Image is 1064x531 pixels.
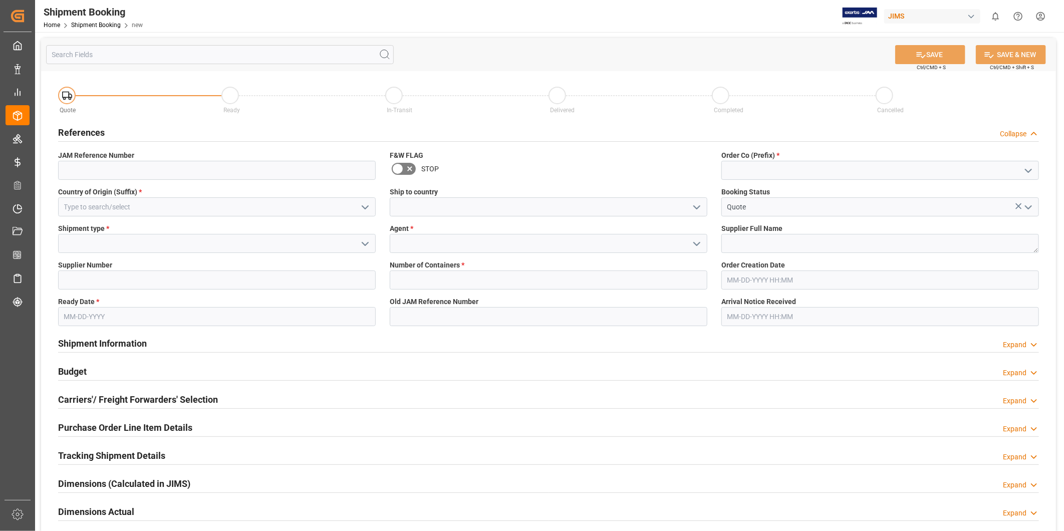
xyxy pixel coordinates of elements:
div: JIMS [884,9,980,24]
h2: Budget [58,365,87,378]
span: Booking Status [721,187,770,197]
div: Expand [1003,452,1026,462]
span: Ctrl/CMD + S [917,64,946,71]
span: Country of Origin (Suffix) [58,187,142,197]
div: Collapse [1000,129,1026,139]
a: Home [44,22,60,29]
h2: References [58,126,105,139]
span: In-Transit [387,107,412,114]
span: Supplier Full Name [721,223,782,234]
button: open menu [357,236,372,251]
span: Delivered [550,107,575,114]
button: open menu [689,236,704,251]
span: Supplier Number [58,260,112,271]
span: Agent [390,223,413,234]
button: show 0 new notifications [984,5,1007,28]
span: Order Creation Date [721,260,785,271]
button: Help Center [1007,5,1029,28]
div: Expand [1003,368,1026,378]
input: MM-DD-YYYY HH:MM [721,271,1039,290]
span: JAM Reference Number [58,150,134,161]
button: open menu [1020,199,1035,215]
input: Search Fields [46,45,394,64]
button: open menu [1020,163,1035,178]
img: Exertis%20JAM%20-%20Email%20Logo.jpg_1722504956.jpg [843,8,877,25]
h2: Shipment Information [58,337,147,350]
h2: Purchase Order Line Item Details [58,421,192,434]
span: Order Co (Prefix) [721,150,779,161]
h2: Tracking Shipment Details [58,449,165,462]
span: STOP [421,164,439,174]
span: F&W FLAG [390,150,423,161]
div: Expand [1003,396,1026,406]
h2: Dimensions Actual [58,505,134,518]
span: Shipment type [58,223,109,234]
button: SAVE [895,45,965,64]
button: SAVE & NEW [976,45,1046,64]
a: Shipment Booking [71,22,121,29]
span: Number of Containers [390,260,464,271]
div: Expand [1003,508,1026,518]
span: Ship to country [390,187,438,197]
span: Arrival Notice Received [721,297,796,307]
div: Expand [1003,424,1026,434]
button: JIMS [884,7,984,26]
button: open menu [357,199,372,215]
h2: Dimensions (Calculated in JIMS) [58,477,190,490]
span: Ready Date [58,297,99,307]
div: Expand [1003,340,1026,350]
span: Cancelled [877,107,904,114]
span: Ctrl/CMD + Shift + S [990,64,1034,71]
span: Completed [714,107,743,114]
div: Shipment Booking [44,5,143,20]
button: open menu [689,199,704,215]
h2: Carriers'/ Freight Forwarders' Selection [58,393,218,406]
span: Ready [223,107,240,114]
input: MM-DD-YYYY HH:MM [721,307,1039,326]
input: MM-DD-YYYY [58,307,376,326]
div: Expand [1003,480,1026,490]
input: Type to search/select [58,197,376,216]
span: Old JAM Reference Number [390,297,478,307]
span: Quote [60,107,76,114]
